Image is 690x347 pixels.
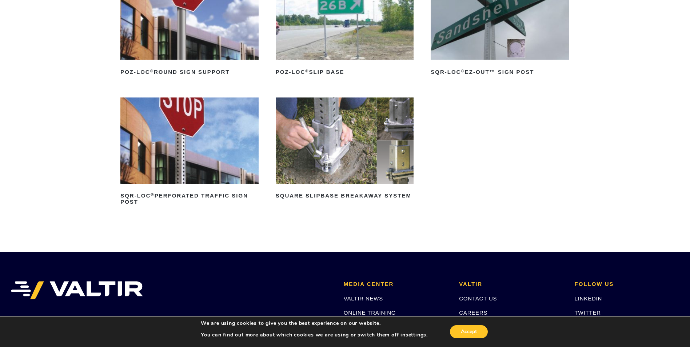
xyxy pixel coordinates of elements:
button: settings [406,332,426,338]
button: Accept [450,325,488,338]
a: LINKEDIN [575,295,602,302]
a: Square Slipbase Breakaway System [276,97,414,202]
a: VALTIR NEWS [344,295,383,302]
h2: FOLLOW US [575,281,679,287]
a: CONTACT US [459,295,497,302]
h2: SQR-LOC EZ-Out™ Sign Post [431,66,569,78]
h2: SQR-LOC Perforated Traffic Sign Post [120,190,259,208]
a: SQR-LOC®Perforated Traffic Sign Post [120,97,259,208]
img: VALTIR [11,281,143,299]
h2: POZ-LOC Slip Base [276,66,414,78]
a: ONLINE TRAINING [344,310,396,316]
sup: ® [305,69,309,73]
a: CAREERS [459,310,487,316]
h2: VALTIR [459,281,563,287]
h2: Square Slipbase Breakaway System [276,190,414,202]
p: We are using cookies to give you the best experience on our website. [201,320,428,327]
sup: ® [461,69,464,73]
a: TWITTER [575,310,601,316]
sup: ® [151,192,154,197]
p: You can find out more about which cookies we are using or switch them off in . [201,332,428,338]
sup: ® [150,69,154,73]
h2: MEDIA CENTER [344,281,448,287]
h2: POZ-LOC Round Sign Support [120,66,259,78]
